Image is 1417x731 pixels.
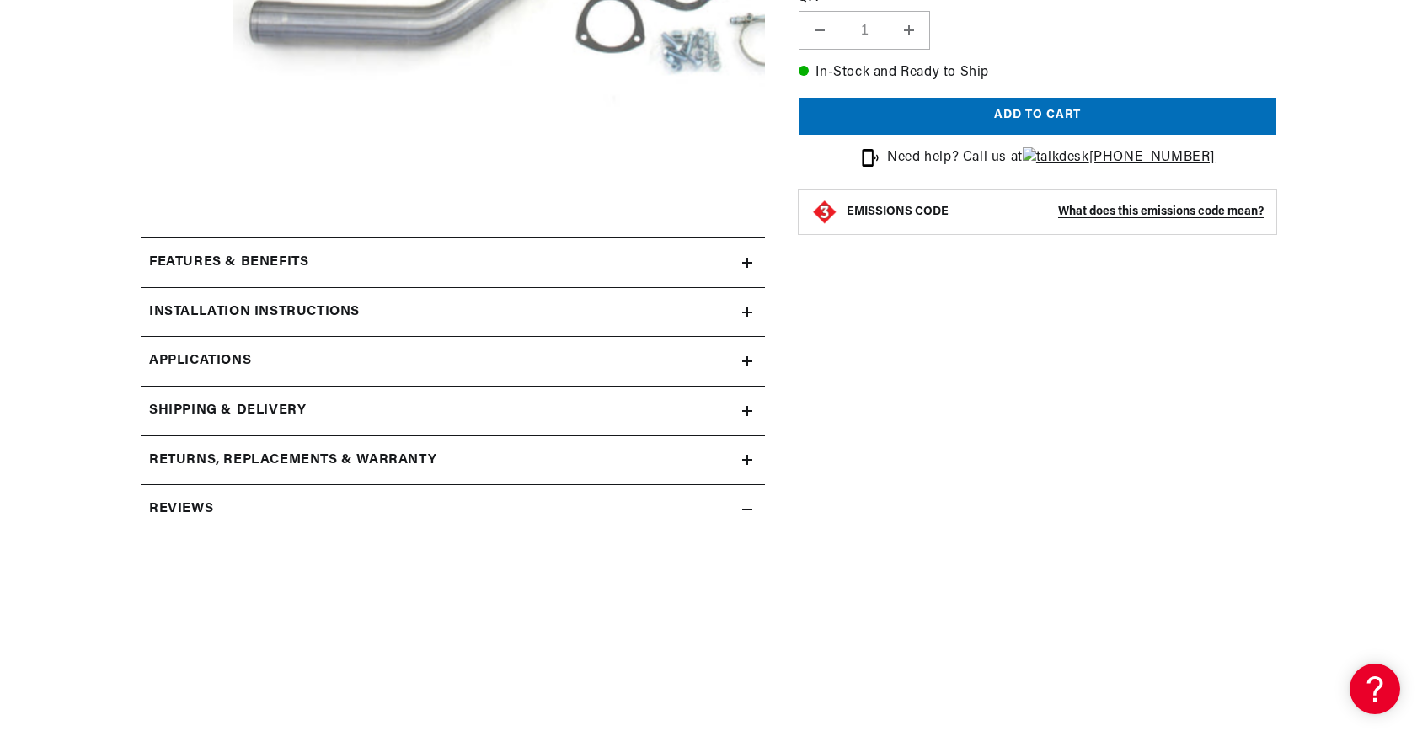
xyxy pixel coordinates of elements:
[141,238,765,287] summary: Features & Benefits
[149,301,360,323] h2: Installation instructions
[149,252,308,274] h2: Features & Benefits
[811,199,838,226] img: Emissions code
[1023,147,1089,169] img: talkdesk
[799,98,1276,136] button: Add to cart
[141,436,765,485] summary: Returns, Replacements & Warranty
[799,62,1276,84] p: In-Stock and Ready to Ship
[847,205,1264,220] button: EMISSIONS CODEWhat does this emissions code mean?
[1058,205,1264,218] strong: What does this emissions code mean?
[847,205,949,218] strong: EMISSIONS CODE
[141,387,765,435] summary: Shipping & Delivery
[887,147,1215,169] p: Need help? Call us at
[141,288,765,337] summary: Installation instructions
[1023,151,1215,164] a: [PHONE_NUMBER]
[149,350,251,372] span: Applications
[149,499,213,520] h2: Reviews
[149,450,436,472] h2: Returns, Replacements & Warranty
[141,337,765,387] a: Applications
[149,400,306,422] h2: Shipping & Delivery
[141,485,765,534] summary: Reviews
